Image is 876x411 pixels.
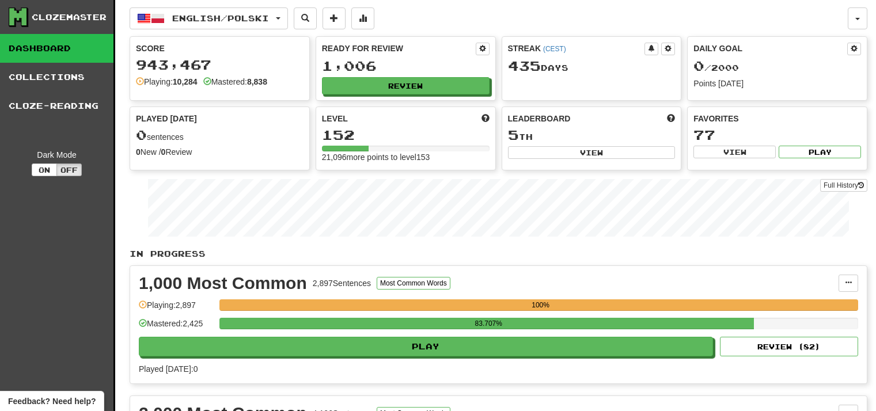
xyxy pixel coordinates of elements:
strong: 8,838 [247,77,267,86]
span: 0 [136,127,147,143]
p: In Progress [130,248,867,260]
div: sentences [136,128,304,143]
div: th [508,128,676,143]
span: / 2000 [693,63,739,73]
div: Ready for Review [322,43,476,54]
div: Dark Mode [9,149,105,161]
div: Playing: [136,76,198,87]
div: Daily Goal [693,43,847,55]
div: Score [136,43,304,54]
span: English / Polski [172,13,269,23]
strong: 0 [161,147,166,157]
span: Level [322,113,348,124]
a: (CEST) [543,45,566,53]
button: Play [779,146,861,158]
div: Streak [508,43,645,54]
strong: 0 [136,147,141,157]
span: 5 [508,127,519,143]
strong: 10,284 [173,77,198,86]
span: Played [DATE]: 0 [139,364,198,374]
button: View [508,146,676,159]
span: Leaderboard [508,113,571,124]
button: Off [56,163,82,176]
div: 152 [322,128,490,142]
div: 83.707% [223,318,754,329]
button: Search sentences [294,7,317,29]
button: Add sentence to collection [323,7,346,29]
span: This week in points, UTC [667,113,675,124]
div: 1,000 Most Common [139,275,307,292]
span: 0 [693,58,704,74]
button: English/Polski [130,7,288,29]
div: Playing: 2,897 [139,299,214,318]
span: Score more points to level up [481,113,490,124]
div: 2,897 Sentences [313,277,371,289]
button: Play [139,337,713,356]
div: 1,006 [322,59,490,73]
div: Points [DATE] [693,78,861,89]
div: 943,467 [136,58,304,72]
div: New / Review [136,146,304,158]
div: Favorites [693,113,861,124]
div: Clozemaster [32,12,107,23]
div: Mastered: [203,76,267,87]
span: Played [DATE] [136,113,197,124]
button: Most Common Words [377,277,450,290]
button: On [32,163,57,176]
span: 435 [508,58,541,74]
div: 77 [693,128,861,142]
div: 21,096 more points to level 153 [322,151,490,163]
span: Open feedback widget [8,395,96,407]
button: More stats [351,7,374,29]
div: Mastered: 2,425 [139,318,214,337]
a: Full History [820,179,867,192]
button: Review [322,77,490,94]
div: 100% [223,299,858,311]
button: Review (82) [720,337,858,356]
div: Day s [508,59,676,74]
button: View [693,146,776,158]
